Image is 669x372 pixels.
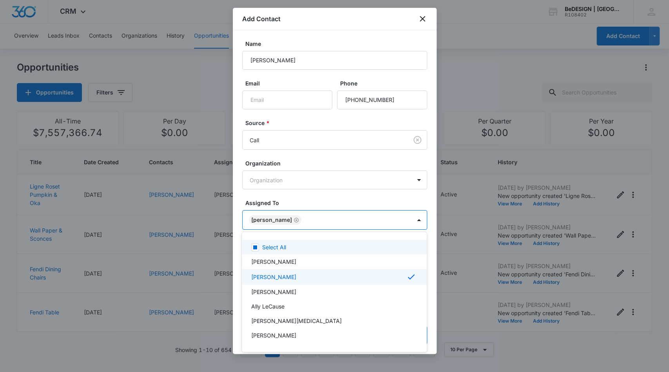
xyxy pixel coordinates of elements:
[251,317,342,325] p: [PERSON_NAME][MEDICAL_DATA]
[251,258,296,266] p: [PERSON_NAME]
[251,302,285,310] p: Ally LeCause
[262,243,286,251] p: Select All
[251,331,296,339] p: [PERSON_NAME]
[251,273,296,281] p: [PERSON_NAME]
[251,288,296,296] p: [PERSON_NAME]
